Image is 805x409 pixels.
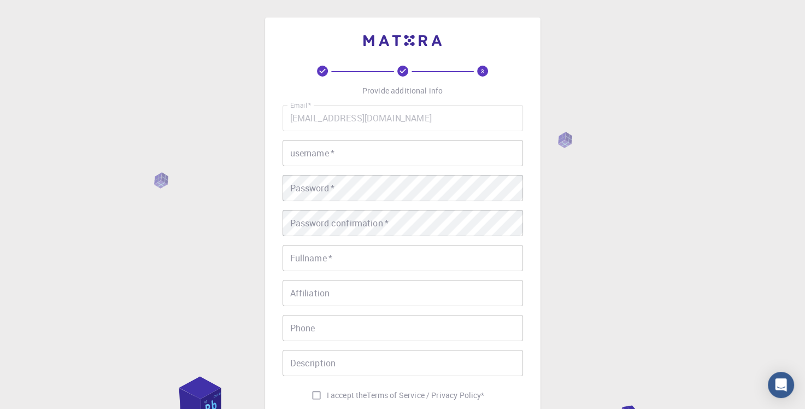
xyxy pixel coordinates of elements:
[290,101,311,110] label: Email
[362,85,443,96] p: Provide additional info
[367,390,484,401] p: Terms of Service / Privacy Policy *
[768,372,794,398] div: Open Intercom Messenger
[481,67,484,75] text: 3
[367,390,484,401] a: Terms of Service / Privacy Policy*
[327,390,367,401] span: I accept the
